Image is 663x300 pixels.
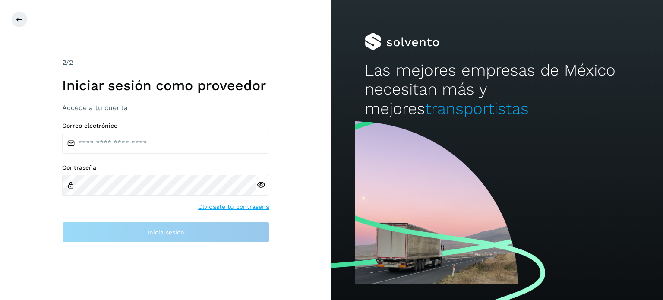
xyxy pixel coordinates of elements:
[425,99,529,118] span: transportistas
[62,58,66,66] span: 2
[62,77,269,94] h1: Iniciar sesión como proveedor
[62,57,269,68] div: /2
[365,61,630,118] h2: Las mejores empresas de México necesitan más y mejores
[148,229,184,235] span: Inicia sesión
[62,122,269,129] label: Correo electrónico
[198,202,269,212] a: Olvidaste tu contraseña
[62,104,269,112] h3: Accede a tu cuenta
[62,222,269,243] button: Inicia sesión
[62,164,269,171] label: Contraseña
